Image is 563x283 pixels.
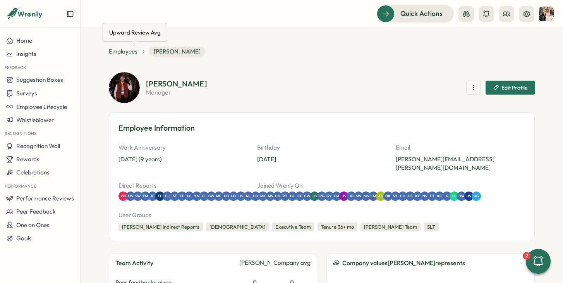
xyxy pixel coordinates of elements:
div: Team Activity [115,258,236,268]
a: KC [518,192,527,201]
span: CJ [165,193,170,199]
p: Birthday [257,143,386,152]
a: NS [499,192,509,201]
span: TC [180,193,185,199]
div: SLT [424,223,439,232]
span: Company values [PERSON_NAME] represents [342,258,465,268]
p: [DATE] (9 years) [118,155,248,164]
span: Home [16,37,32,44]
span: JS [467,193,471,199]
span: EL [202,193,206,199]
button: Expand sidebar [66,10,74,18]
p: Work Anniversary [118,143,248,152]
span: JB [312,193,317,199]
span: G [446,193,448,199]
span: KC [437,193,442,199]
a: SW [137,192,146,201]
span: PG [319,193,324,199]
span: MF [216,193,221,199]
div: Upward Review Avg [108,26,162,38]
span: ET [430,193,434,199]
span: HD [253,193,258,199]
span: LE [452,193,457,199]
span: HS [408,193,412,199]
div: Company avg [273,259,311,267]
h3: Employee Information [118,122,525,134]
span: Goals [16,235,32,242]
span: TM [142,193,148,199]
span: DK [385,193,391,199]
button: Edit Profile [486,81,535,95]
span: Insights [16,50,36,57]
div: 2 [523,252,530,260]
a: KT [490,192,499,201]
span: Celebrations [16,169,50,176]
p: manager [146,89,207,95]
span: EM [371,193,376,199]
img: Alex Preece [109,72,140,103]
a: TM [146,192,156,201]
p: Joined Wrenly On [257,181,386,190]
a: PN [118,192,128,201]
span: DG [474,193,479,199]
span: JB [349,193,354,199]
span: AK [378,193,383,199]
span: KT [415,193,420,199]
span: YM [194,193,200,199]
p: Email [396,143,525,152]
span: NL [246,193,251,199]
span: MS [268,193,273,199]
a: G [527,192,537,201]
span: ST [173,193,177,199]
span: TC [158,193,163,199]
span: Performance Reviews [16,195,74,202]
h2: [PERSON_NAME] [146,80,207,88]
span: DB [224,193,229,199]
span: HS [239,193,243,199]
span: Quick Actions [400,9,443,19]
span: Recognition Wall [16,142,60,150]
span: SW [135,193,141,199]
span: CF [297,193,302,199]
span: JS [342,193,346,199]
span: OA [334,193,340,199]
span: RT [283,193,287,199]
button: 2 [526,249,551,274]
span: Employee Lifecycle [16,103,67,110]
span: Edit Profile [501,85,527,90]
span: LD [231,193,236,199]
span: HS [128,193,133,199]
span: GY [326,193,332,199]
span: NS [422,193,427,199]
div: [PERSON_NAME] Team [360,223,421,232]
span: HD [275,193,280,199]
span: SW [356,193,362,199]
p: User Groups [118,211,525,219]
span: Peer Feedback [16,208,56,215]
div: Tenure 36+ mo [318,223,357,232]
div: [PERSON_NAME] [239,259,270,267]
span: MK [260,193,266,199]
span: HL [290,193,295,199]
span: SY [393,193,398,199]
div: Executive Team [272,223,314,232]
span: Whistleblower [16,116,54,124]
span: Suggestion Boxes [16,76,63,83]
span: Surveys [16,90,37,97]
span: LC [187,193,192,199]
a: Employees [109,47,137,56]
p: [DATE] [257,155,386,164]
span: PN [121,193,126,199]
p: Direct Reports [118,181,248,190]
p: [PERSON_NAME][EMAIL_ADDRESS][PERSON_NAME][DOMAIN_NAME] [396,155,525,172]
div: [PERSON_NAME] Indirect Reports [118,223,203,232]
img: Hannah Saunders [539,7,554,21]
a: HS [481,192,490,201]
span: MS [364,193,369,199]
span: CW [304,193,311,199]
a: HS [128,192,137,201]
div: [DEMOGRAPHIC_DATA] [206,223,269,232]
a: ET [509,192,518,201]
